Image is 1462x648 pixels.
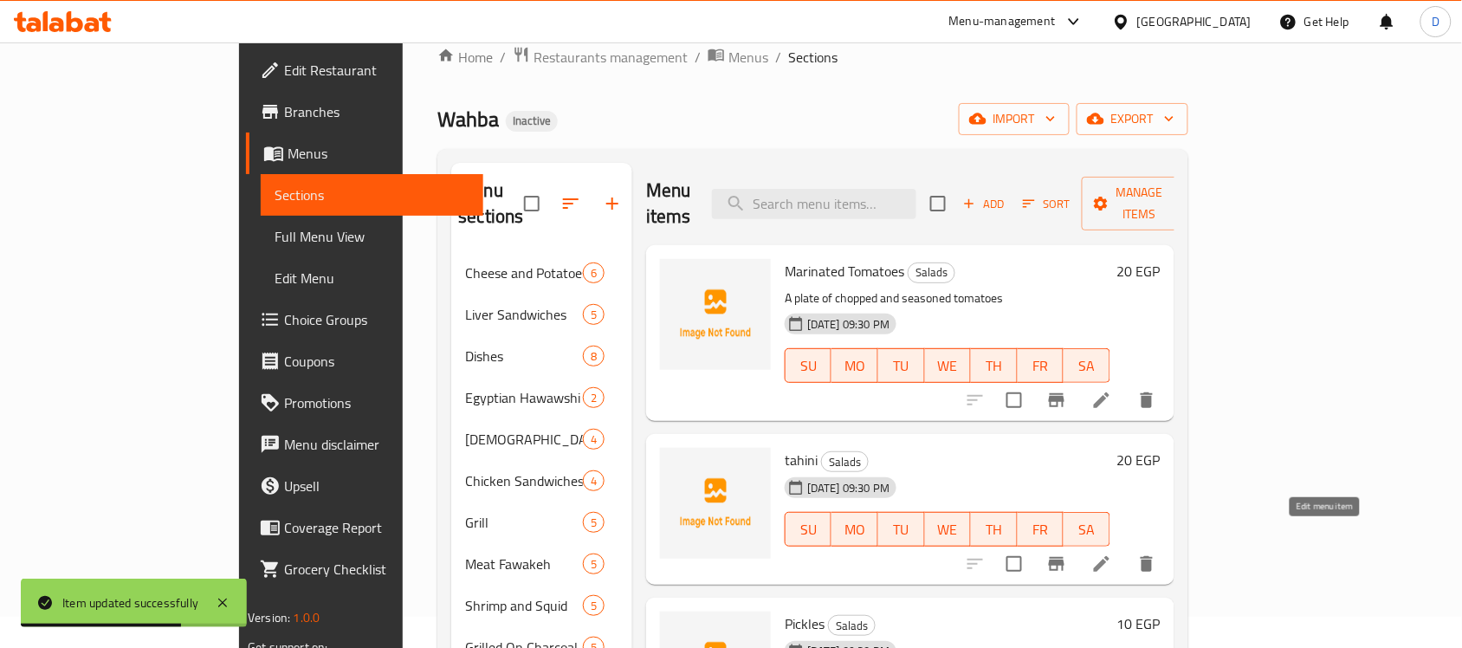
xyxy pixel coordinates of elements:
[584,265,604,282] span: 6
[584,598,604,614] span: 5
[583,262,605,283] div: items
[1077,103,1188,135] button: export
[261,216,483,257] a: Full Menu View
[465,387,582,408] span: Egyptian Hawawshi
[451,377,632,418] div: Egyptian Hawawshi2
[646,178,691,230] h2: Menu items
[583,470,605,491] div: items
[465,595,582,616] div: Shrimp and Squid
[695,47,701,68] li: /
[792,353,825,379] span: SU
[248,606,290,629] span: Version:
[1071,517,1103,542] span: SA
[1023,194,1071,214] span: Sort
[885,517,918,542] span: TU
[1012,191,1082,217] span: Sort items
[978,353,1011,379] span: TH
[831,348,878,383] button: MO
[1096,182,1184,225] span: Manage items
[878,348,925,383] button: TU
[246,507,483,548] a: Coverage Report
[294,606,320,629] span: 1.0.0
[1036,543,1077,585] button: Branch-specific-item
[246,340,483,382] a: Coupons
[275,226,469,247] span: Full Menu View
[1090,108,1174,130] span: export
[246,91,483,133] a: Branches
[1137,12,1252,31] div: [GEOGRAPHIC_DATA]
[961,194,1007,214] span: Add
[660,259,771,370] img: Marinated Tomatoes
[956,191,1012,217] span: Add item
[451,294,632,335] div: Liver Sandwiches5
[932,353,965,379] span: WE
[465,429,582,450] span: [DEMOGRAPHIC_DATA] and Burgers
[908,262,955,283] div: Salads
[785,611,825,637] span: Pickles
[800,480,896,496] span: [DATE] 09:30 PM
[920,185,956,222] span: Select section
[785,258,904,284] span: Marinated Tomatoes
[885,353,918,379] span: TU
[1064,348,1110,383] button: SA
[1126,543,1168,585] button: delete
[660,448,771,559] img: tahini
[708,46,768,68] a: Menus
[465,554,582,574] span: Meat Fawakeh
[246,299,483,340] a: Choice Groups
[838,353,871,379] span: MO
[973,108,1056,130] span: import
[1117,448,1161,472] h6: 20 EGP
[785,348,831,383] button: SU
[437,46,1187,68] nav: breadcrumb
[829,616,875,636] span: Salads
[458,178,523,230] h2: Menu sections
[275,185,469,205] span: Sections
[949,11,1056,32] div: Menu-management
[838,517,871,542] span: MO
[451,585,632,626] div: Shrimp and Squid5
[828,615,876,636] div: Salads
[284,517,469,538] span: Coverage Report
[465,304,582,325] span: Liver Sandwiches
[583,304,605,325] div: items
[1432,12,1439,31] span: D
[821,451,869,472] div: Salads
[800,316,896,333] span: [DATE] 09:30 PM
[1025,517,1058,542] span: FR
[534,47,688,68] span: Restaurants management
[451,418,632,460] div: [DEMOGRAPHIC_DATA] and Burgers4
[959,103,1070,135] button: import
[592,183,633,224] button: Add section
[261,257,483,299] a: Edit Menu
[971,348,1018,383] button: TH
[500,47,506,68] li: /
[284,60,469,81] span: Edit Restaurant
[925,348,972,383] button: WE
[1036,379,1077,421] button: Branch-specific-item
[978,517,1011,542] span: TH
[792,517,825,542] span: SU
[451,502,632,543] div: Grill5
[246,382,483,424] a: Promotions
[583,554,605,574] div: items
[288,143,469,164] span: Menus
[583,595,605,616] div: items
[514,185,550,222] span: Select all sections
[465,512,582,533] span: Grill
[1064,512,1110,547] button: SA
[62,593,198,612] div: Item updated successfully
[583,346,605,366] div: items
[275,268,469,288] span: Edit Menu
[465,262,582,283] span: Cheese and Potatoes
[775,47,781,68] li: /
[785,447,818,473] span: tahini
[584,348,604,365] span: 8
[1091,390,1112,411] a: Edit menu item
[971,512,1018,547] button: TH
[246,465,483,507] a: Upsell
[513,46,688,68] a: Restaurants management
